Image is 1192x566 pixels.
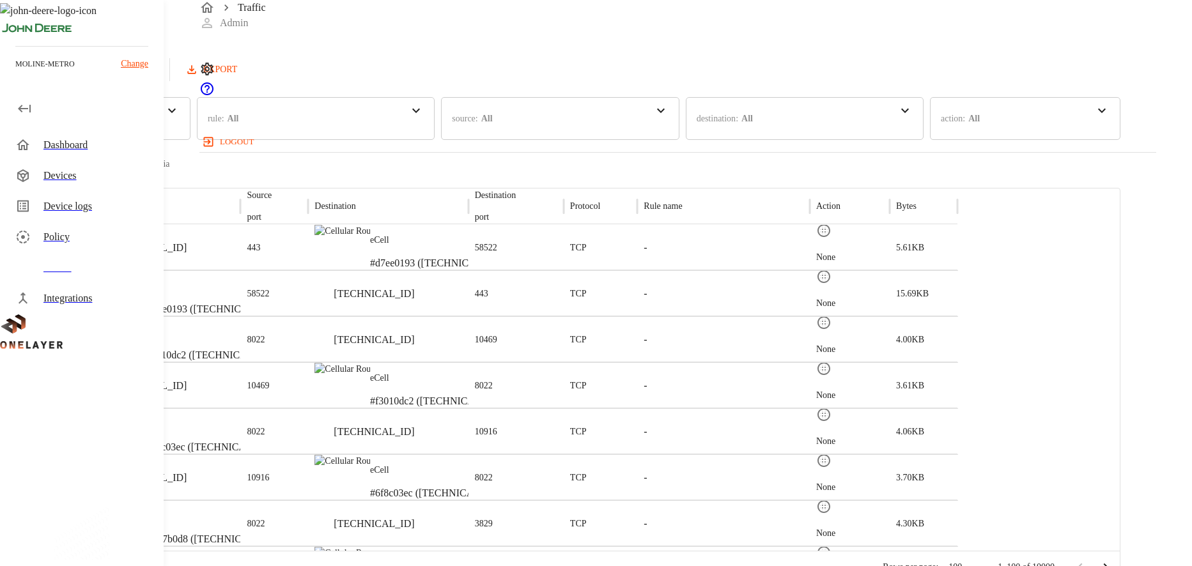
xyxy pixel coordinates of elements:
p: eCell [370,234,505,247]
span: Support Portal [199,88,215,98]
img: Cellular Router [314,363,370,376]
p: [TECHNICAL_ID] [334,424,414,440]
p: #e277b0d8 ([TECHNICAL_ID]) [143,532,278,547]
p: #6f8c03ec ([TECHNICAL_ID]) [143,440,275,455]
p: Source [247,189,272,202]
p: eCell [370,372,504,385]
p: None [816,389,835,402]
img: Cellular Router [314,547,370,560]
p: Bytes [896,200,917,213]
p: eCell [370,464,502,477]
p: TCP [570,333,587,346]
p: eCell [143,326,276,339]
p: #f3010dc2 ([TECHNICAL_ID]) [370,394,504,409]
p: Destination [475,189,516,202]
p: 5.61KB [896,241,924,254]
button: logout [199,132,259,152]
p: [TECHNICAL_ID] [334,286,414,302]
p: None [816,251,835,264]
p: eCell [143,280,277,293]
p: 4.06KB [896,425,924,438]
p: TCP [570,287,587,300]
p: 3829 [475,517,493,530]
p: 58522 [247,287,269,300]
p: TCP [570,241,587,254]
p: [TECHNICAL_ID] [334,516,414,532]
p: None [816,343,835,356]
p: 10469 [247,379,269,392]
p: TCP [570,517,587,530]
p: 4.30KB [896,517,924,530]
p: [TECHNICAL_ID] [334,332,414,348]
p: 8022 [247,517,265,530]
p: port [247,211,272,224]
p: eCell [143,510,278,523]
p: Rule name [644,200,682,213]
img: Cellular Router [314,225,370,238]
p: - [644,470,647,486]
p: 443 [247,241,260,254]
p: 443 [475,287,488,300]
p: None [816,527,835,540]
p: 3.61KB [896,379,924,392]
p: Destination [314,200,356,213]
p: 8022 [247,425,265,438]
p: - [644,424,647,440]
a: onelayer-support [199,88,215,98]
p: 8022 [475,379,493,392]
p: TCP [570,471,587,484]
p: - [644,516,647,532]
p: Action [816,200,840,213]
p: 4.00KB [896,333,924,346]
p: - [644,240,647,256]
p: Admin [220,15,248,31]
img: Cellular Router [314,455,370,468]
p: None [816,435,835,448]
p: port [475,211,516,224]
p: 15.69KB [896,287,929,300]
p: 10916 [247,471,269,484]
p: TCP [570,379,587,392]
p: TCP [570,425,587,438]
p: - [644,378,647,394]
p: #f3010dc2 ([TECHNICAL_ID]) [143,348,276,363]
p: eCell [143,418,275,431]
p: Protocol [570,200,600,213]
p: 10916 [475,425,497,438]
p: - [644,332,647,348]
p: 58522 [475,241,497,254]
p: 8022 [247,333,265,346]
a: logout [199,132,1156,152]
p: None [816,481,835,494]
p: - [644,286,647,302]
p: #d7ee0193 ([TECHNICAL_ID]) [143,302,277,317]
p: None [816,297,835,310]
p: 10469 [475,333,497,346]
p: #6f8c03ec ([TECHNICAL_ID]) [370,486,502,501]
p: #d7ee0193 ([TECHNICAL_ID]) [370,256,505,271]
p: 3.70KB [896,471,924,484]
p: 8022 [475,471,493,484]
